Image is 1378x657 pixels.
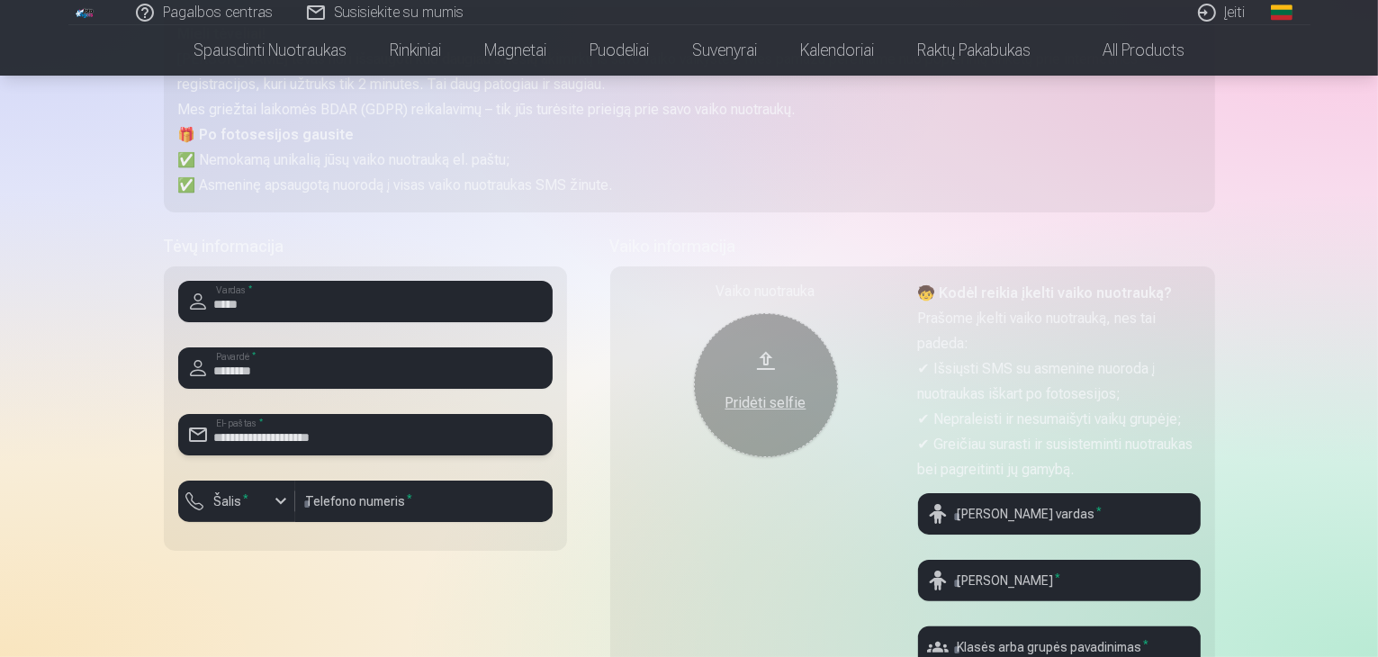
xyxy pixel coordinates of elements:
label: Šalis [207,492,257,510]
p: ✅ Asmeninę apsaugotą nuorodą į visas vaiko nuotraukas SMS žinute. [178,173,1201,198]
a: Kalendoriai [779,25,896,76]
div: Pridėti selfie [712,392,820,414]
strong: 🧒 Kodėl reikia įkelti vaiko nuotrauką? [918,284,1173,301]
a: Raktų pakabukas [896,25,1052,76]
a: Suvenyrai [671,25,779,76]
a: Rinkiniai [368,25,463,76]
a: Puodeliai [568,25,671,76]
button: Šalis* [178,481,295,522]
a: All products [1052,25,1206,76]
p: Prašome įkelti vaiko nuotrauką, nes tai padeda: [918,306,1201,356]
img: /fa2 [76,7,95,18]
p: ✅ Nemokamą unikalią jūsų vaiko nuotrauką el. paštu; [178,148,1201,173]
a: Spausdinti nuotraukas [172,25,368,76]
p: ✔ Greičiau surasti ir susisteminti nuotraukas bei pagreitinti jų gamybą. [918,432,1201,482]
p: ✔ Išsiųsti SMS su asmenine nuoroda į nuotraukas iškart po fotosesijos; [918,356,1201,407]
h5: Tėvų informacija [164,234,567,259]
button: Pridėti selfie [694,313,838,457]
p: Mes griežtai laikomės BDAR (GDPR) reikalavimų – tik jūs turėsite prieigą prie savo vaiko nuotraukų. [178,97,1201,122]
h5: Vaiko informacija [610,234,1215,259]
div: Vaiko nuotrauka [625,281,907,302]
strong: 🎁 Po fotosesijos gausite [178,126,355,143]
p: ✔ Nepraleisti ir nesumaišyti vaikų grupėje; [918,407,1201,432]
a: Magnetai [463,25,568,76]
